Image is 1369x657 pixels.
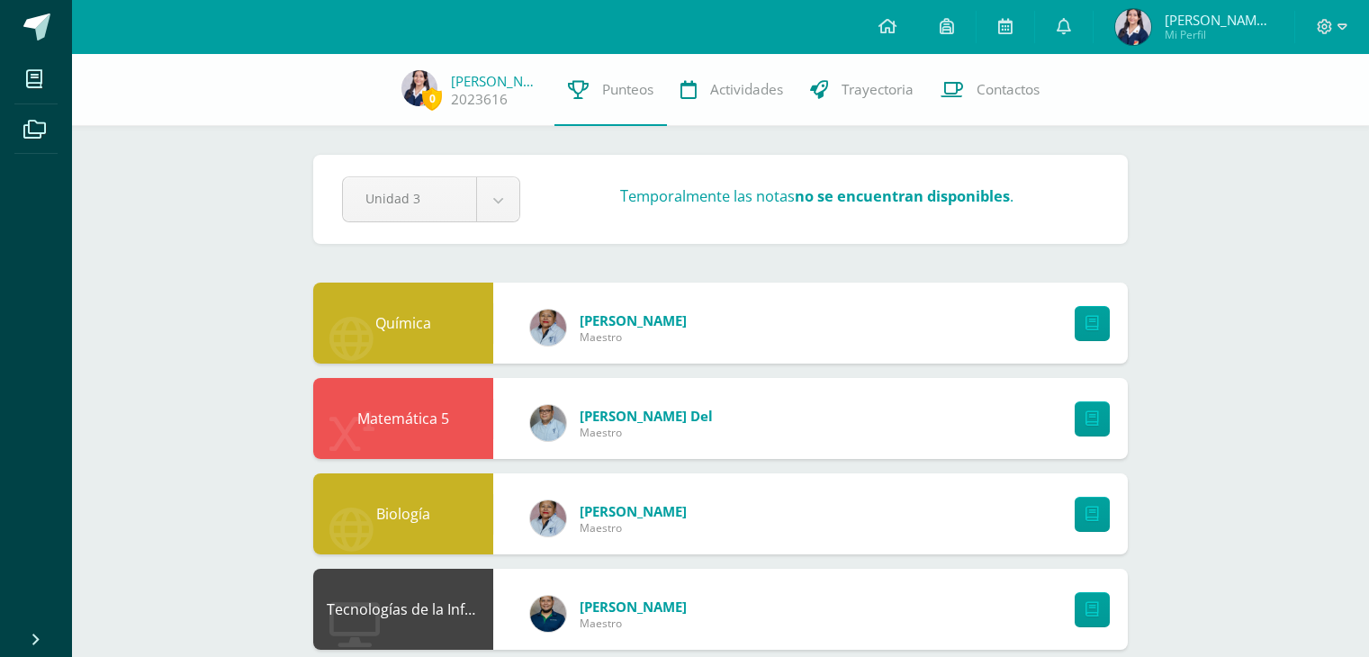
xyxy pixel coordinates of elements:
img: 9bda7905687ab488ca4bd408901734b0.png [530,405,566,441]
div: Tecnologías de la Información y la Comunicación 5 [313,569,493,650]
a: Trayectoria [797,54,927,126]
span: Maestro [580,425,713,440]
div: Matemática 5 [313,378,493,459]
a: Unidad 3 [343,177,519,221]
span: Maestro [580,329,687,345]
a: Contactos [927,54,1053,126]
img: b5ddf9f8aa506f0dd99733c5ff6027bb.png [401,70,437,106]
div: Biología [313,473,493,554]
span: Maestro [580,616,687,631]
h3: Temporalmente las notas . [620,185,1013,206]
span: [PERSON_NAME] [580,598,687,616]
span: Trayectoria [842,80,914,99]
a: 2023616 [451,90,508,109]
span: [PERSON_NAME] [580,502,687,520]
span: Actividades [710,80,783,99]
img: b5ddf9f8aa506f0dd99733c5ff6027bb.png [1115,9,1151,45]
span: [PERSON_NAME] del [580,407,713,425]
span: [PERSON_NAME] de [PERSON_NAME] [1165,11,1273,29]
span: Contactos [977,80,1040,99]
div: Química [313,283,493,364]
a: [PERSON_NAME] [451,72,541,90]
span: 0 [422,87,442,110]
a: Punteos [554,54,667,126]
span: Mi Perfil [1165,27,1273,42]
span: Unidad 3 [365,177,454,220]
img: d75c63bec02e1283ee24e764633d115c.png [530,596,566,632]
span: Punteos [602,80,653,99]
strong: no se encuentran disponibles [795,186,1010,206]
span: [PERSON_NAME] [580,311,687,329]
span: Maestro [580,520,687,535]
a: Actividades [667,54,797,126]
img: f9f79b6582c409e48e29a3a1ed6b6674.png [530,310,566,346]
img: f9f79b6582c409e48e29a3a1ed6b6674.png [530,500,566,536]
